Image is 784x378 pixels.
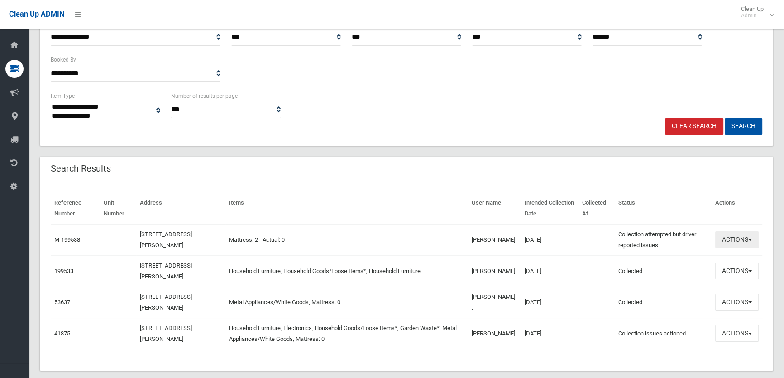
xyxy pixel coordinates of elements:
td: Mattress: 2 - Actual: 0 [225,224,468,256]
th: Actions [712,193,762,224]
a: 199533 [54,268,73,274]
td: [DATE] [521,287,578,318]
td: [PERSON_NAME] [468,255,521,287]
button: Search [725,118,762,135]
td: [DATE] [521,255,578,287]
a: [STREET_ADDRESS][PERSON_NAME] [140,293,192,311]
th: Reference Number [51,193,100,224]
th: Collected At [578,193,615,224]
button: Actions [715,325,759,342]
button: Actions [715,231,759,248]
th: Address [136,193,225,224]
td: [PERSON_NAME] . [468,287,521,318]
td: Collection attempted but driver reported issues [615,224,712,256]
span: Clean Up ADMIN [9,10,64,19]
label: Booked By [51,55,76,65]
td: Collection issues actioned [615,318,712,349]
td: Household Furniture, Household Goods/Loose Items*, Household Furniture [225,255,468,287]
td: [PERSON_NAME] [468,224,521,256]
a: [STREET_ADDRESS][PERSON_NAME] [140,231,192,249]
span: Clean Up [736,5,773,19]
label: Number of results per page [171,91,238,101]
a: 41875 [54,330,70,337]
button: Actions [715,294,759,311]
small: Admin [741,12,764,19]
td: [PERSON_NAME] [468,318,521,349]
th: Unit Number [100,193,136,224]
th: Intended Collection Date [521,193,578,224]
td: [DATE] [521,224,578,256]
th: User Name [468,193,521,224]
a: Clear Search [665,118,723,135]
td: Household Furniture, Electronics, Household Goods/Loose Items*, Garden Waste*, Metal Appliances/W... [225,318,468,349]
td: [DATE] [521,318,578,349]
td: Metal Appliances/White Goods, Mattress: 0 [225,287,468,318]
td: Collected [615,255,712,287]
header: Search Results [40,160,122,177]
button: Actions [715,263,759,279]
label: Item Type [51,91,75,101]
th: Items [225,193,468,224]
a: M-199538 [54,236,80,243]
a: [STREET_ADDRESS][PERSON_NAME] [140,325,192,342]
td: Collected [615,287,712,318]
th: Status [615,193,712,224]
a: 53637 [54,299,70,306]
a: [STREET_ADDRESS][PERSON_NAME] [140,262,192,280]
